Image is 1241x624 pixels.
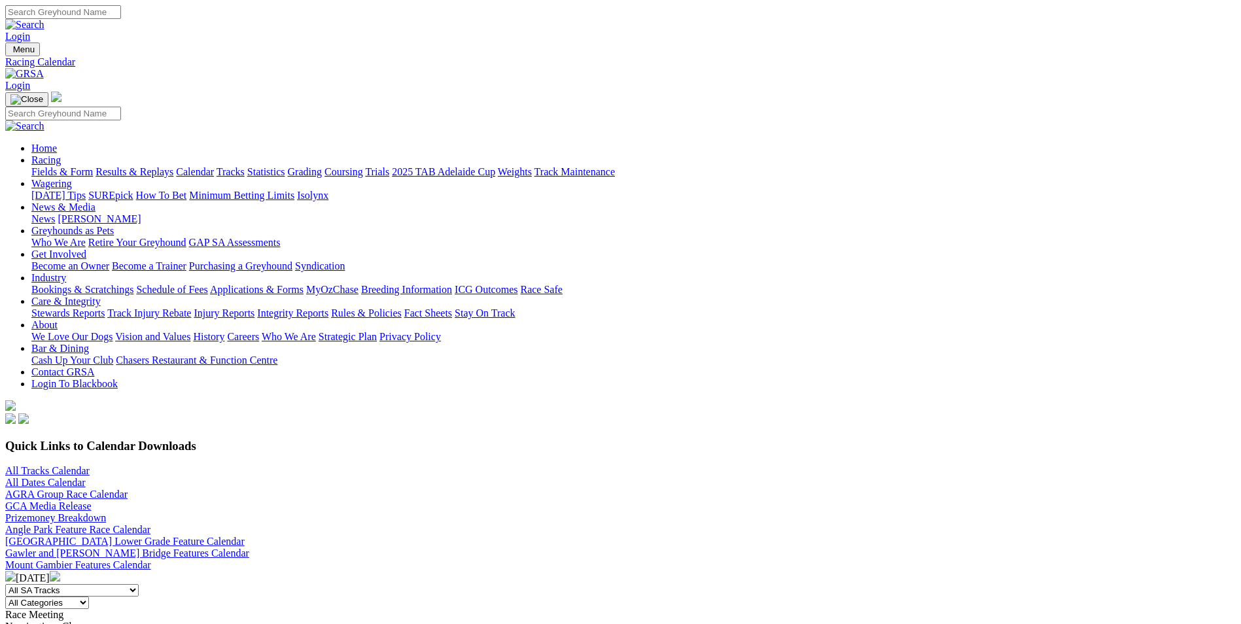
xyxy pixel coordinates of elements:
h3: Quick Links to Calendar Downloads [5,439,1236,453]
a: MyOzChase [306,284,358,295]
a: Schedule of Fees [136,284,207,295]
img: facebook.svg [5,413,16,424]
div: Get Involved [31,260,1236,272]
a: Bar & Dining [31,343,89,354]
a: Track Maintenance [534,166,615,177]
img: twitter.svg [18,413,29,424]
a: We Love Our Dogs [31,331,113,342]
a: Calendar [176,166,214,177]
a: Weights [498,166,532,177]
img: logo-grsa-white.png [51,92,61,102]
a: Tracks [217,166,245,177]
a: Gawler and [PERSON_NAME] Bridge Features Calendar [5,547,249,559]
div: Racing [31,166,1236,178]
a: Results & Replays [96,166,173,177]
img: Search [5,120,44,132]
a: All Dates Calendar [5,477,86,488]
a: Coursing [324,166,363,177]
a: Privacy Policy [379,331,441,342]
a: News [31,213,55,224]
a: Injury Reports [194,307,254,319]
a: [PERSON_NAME] [58,213,141,224]
a: Racing [31,154,61,165]
a: Race Safe [520,284,562,295]
a: Wagering [31,178,72,189]
a: Home [31,143,57,154]
a: Stewards Reports [31,307,105,319]
div: Wagering [31,190,1236,201]
img: chevron-right-pager-white.svg [50,571,60,581]
a: ICG Outcomes [455,284,517,295]
a: News & Media [31,201,96,213]
img: Close [10,94,43,105]
div: Bar & Dining [31,355,1236,366]
a: Become a Trainer [112,260,186,271]
a: About [31,319,58,330]
a: Fact Sheets [404,307,452,319]
a: Isolynx [297,190,328,201]
a: Login [5,80,30,91]
a: AGRA Group Race Calendar [5,489,128,500]
a: Integrity Reports [257,307,328,319]
a: SUREpick [88,190,133,201]
img: logo-grsa-white.png [5,400,16,411]
a: Breeding Information [361,284,452,295]
button: Toggle navigation [5,43,40,56]
a: Cash Up Your Club [31,355,113,366]
a: GAP SA Assessments [189,237,281,248]
a: Prizemoney Breakdown [5,512,106,523]
a: Minimum Betting Limits [189,190,294,201]
a: Become an Owner [31,260,109,271]
a: History [193,331,224,342]
a: Fields & Form [31,166,93,177]
a: [DATE] Tips [31,190,86,201]
a: Retire Your Greyhound [88,237,186,248]
a: Bookings & Scratchings [31,284,133,295]
input: Search [5,107,121,120]
a: Mount Gambier Features Calendar [5,559,151,570]
a: Rules & Policies [331,307,402,319]
img: chevron-left-pager-white.svg [5,571,16,581]
a: Applications & Forms [210,284,304,295]
span: Menu [13,44,35,54]
a: Greyhounds as Pets [31,225,114,236]
a: Industry [31,272,66,283]
a: Who We Are [262,331,316,342]
a: Vision and Values [115,331,190,342]
a: Chasers Restaurant & Function Centre [116,355,277,366]
div: [DATE] [5,571,1236,584]
img: Search [5,19,44,31]
a: 2025 TAB Adelaide Cup [392,166,495,177]
a: Login To Blackbook [31,378,118,389]
a: Trials [365,166,389,177]
img: GRSA [5,68,44,80]
a: Angle Park Feature Race Calendar [5,524,150,535]
a: Stay On Track [455,307,515,319]
a: Strategic Plan [319,331,377,342]
a: Syndication [295,260,345,271]
a: Grading [288,166,322,177]
button: Toggle navigation [5,92,48,107]
a: Racing Calendar [5,56,1236,68]
a: Who We Are [31,237,86,248]
a: [GEOGRAPHIC_DATA] Lower Grade Feature Calendar [5,536,245,547]
div: Greyhounds as Pets [31,237,1236,249]
a: Purchasing a Greyhound [189,260,292,271]
div: About [31,331,1236,343]
div: News & Media [31,213,1236,225]
a: Login [5,31,30,42]
a: Track Injury Rebate [107,307,191,319]
input: Search [5,5,121,19]
a: Statistics [247,166,285,177]
div: Race Meeting [5,609,1236,621]
a: How To Bet [136,190,187,201]
div: Industry [31,284,1236,296]
a: Care & Integrity [31,296,101,307]
a: Get Involved [31,249,86,260]
a: GCA Media Release [5,500,92,511]
a: All Tracks Calendar [5,465,90,476]
a: Careers [227,331,259,342]
a: Contact GRSA [31,366,94,377]
div: Care & Integrity [31,307,1236,319]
